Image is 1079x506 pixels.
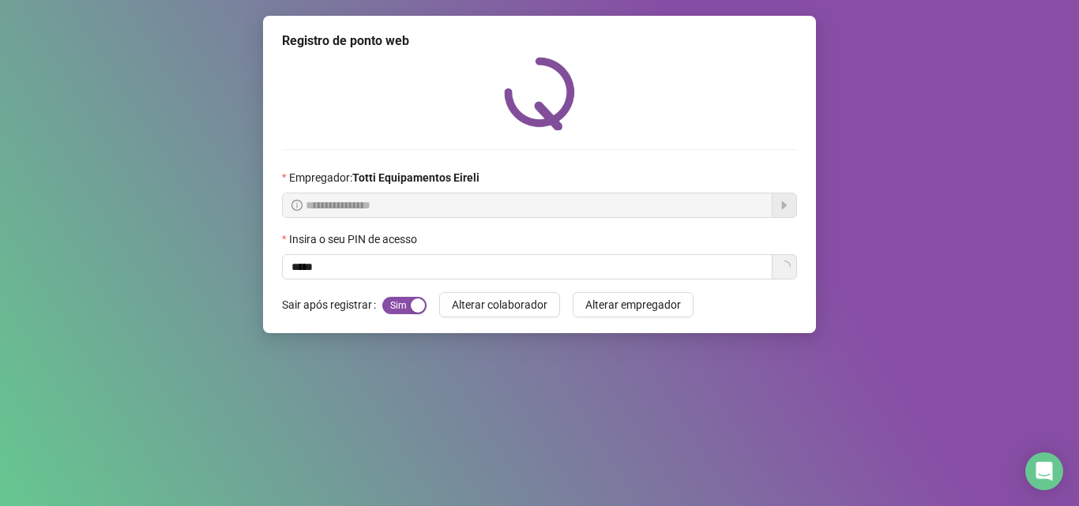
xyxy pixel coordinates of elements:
img: QRPoint [504,57,575,130]
span: info-circle [291,200,303,211]
span: Empregador : [289,169,479,186]
strong: Totti Equipamentos Eireli [352,171,479,184]
span: Alterar colaborador [452,296,547,313]
div: Registro de ponto web [282,32,797,51]
button: Alterar colaborador [439,292,560,317]
button: Alterar empregador [573,292,694,317]
div: Open Intercom Messenger [1025,452,1063,490]
label: Sair após registrar [282,292,382,317]
span: Alterar empregador [585,296,681,313]
label: Insira o seu PIN de acesso [282,231,427,248]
